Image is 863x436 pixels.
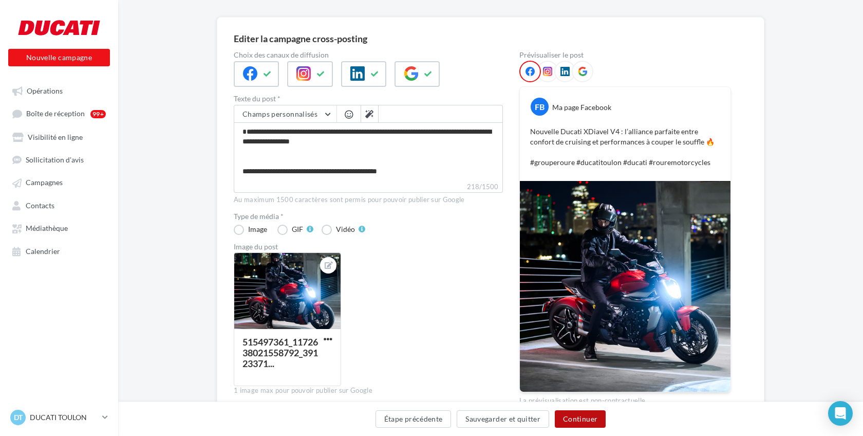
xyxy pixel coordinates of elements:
[6,173,112,191] a: Campagnes
[26,110,85,118] span: Boîte de réception
[90,110,106,118] div: 99+
[26,247,60,256] span: Calendrier
[519,51,731,59] div: Prévisualiser le post
[234,181,503,193] label: 218/1500
[242,336,318,369] div: 515497361_1172638021558792_39123371...
[6,242,112,260] a: Calendrier
[6,196,112,214] a: Contacts
[457,410,549,428] button: Sauvegarder et quitter
[292,226,303,233] div: GIF
[14,412,23,423] span: DT
[8,49,110,66] button: Nouvelle campagne
[234,243,503,250] div: Image du post
[519,392,731,406] div: La prévisualisation est non-contractuelle
[376,410,452,428] button: Étape précédente
[6,219,112,237] a: Médiathèque
[6,104,112,123] a: Boîte de réception99+
[552,102,611,113] div: Ma page Facebook
[555,410,606,428] button: Continuer
[26,178,63,187] span: Campagnes
[27,86,63,95] span: Opérations
[6,150,112,169] a: Sollicitation d'avis
[828,401,853,426] div: Open Intercom Messenger
[30,412,98,423] p: DUCATI TOULON
[336,226,355,233] div: Vidéo
[234,105,336,123] button: Champs personnalisés
[234,386,503,395] div: 1 image max pour pouvoir publier sur Google
[6,128,112,146] a: Visibilité en ligne
[248,226,267,233] div: Image
[530,126,720,168] p: Nouvelle Ducati XDiavel V4 : l’alliance parfaite entre confort de cruising et performances à coup...
[234,34,367,43] div: Editer la campagne cross-posting
[26,224,68,233] span: Médiathèque
[26,155,84,164] span: Sollicitation d'avis
[8,408,110,427] a: DT DUCATI TOULON
[28,133,83,141] span: Visibilité en ligne
[26,201,54,210] span: Contacts
[242,110,317,118] span: Champs personnalisés
[234,195,503,205] div: Au maximum 1500 caractères sont permis pour pouvoir publier sur Google
[234,95,503,102] label: Texte du post *
[6,81,112,100] a: Opérations
[234,213,503,220] label: Type de média *
[531,98,549,116] div: FB
[234,51,503,59] label: Choix des canaux de diffusion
